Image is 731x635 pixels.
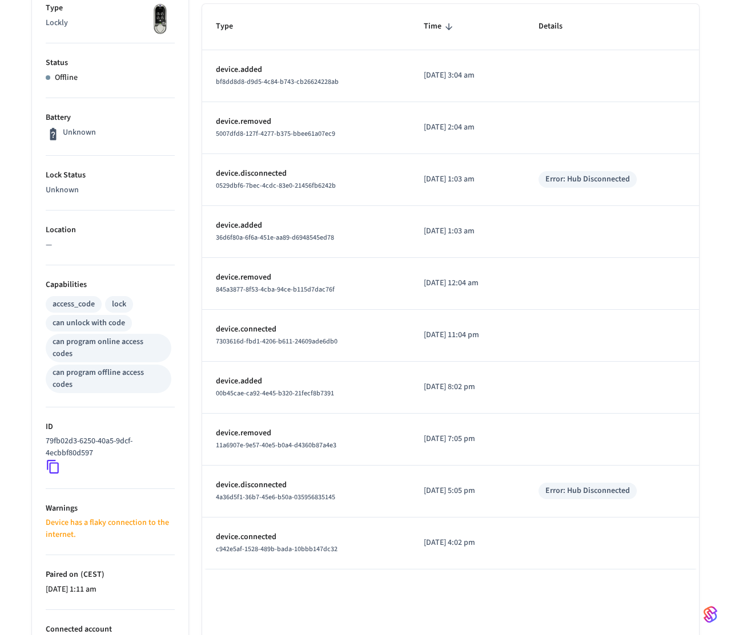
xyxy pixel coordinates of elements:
[46,279,175,291] p: Capabilities
[46,435,170,459] p: 79fb02d3-6250-40a5-9dcf-4ecbbf80d597
[424,485,511,497] p: [DATE] 5:05 pm
[46,224,175,236] p: Location
[216,64,396,76] p: device.added
[216,116,396,128] p: device.removed
[46,584,175,596] p: [DATE] 1:11 am
[545,173,630,185] div: Error: Hub Disconnected
[424,329,511,341] p: [DATE] 11:04 pm
[46,112,175,124] p: Battery
[63,127,96,139] p: Unknown
[46,57,175,69] p: Status
[53,336,164,360] div: can program online access codes
[216,285,335,294] span: 845a3877-8f53-4cba-94ce-b115d7dac76f
[216,544,338,554] span: c942e5af-1528-489b-bada-10bbb147dc32
[216,77,339,87] span: bf8dd8d8-d9d5-4c84-b743-cb26624228ab
[216,220,396,232] p: device.added
[46,2,175,14] p: Type
[53,298,95,310] div: access_code
[216,18,248,35] span: Type
[424,277,511,289] p: [DATE] 12:04 am
[424,18,456,35] span: Time
[216,375,396,387] p: device.added
[424,433,511,445] p: [DATE] 7:05 pm
[424,537,511,549] p: [DATE] 4:02 pm
[704,605,717,624] img: SeamLogoGradient.69752ec5.svg
[424,381,511,393] p: [DATE] 8:02 pm
[424,70,511,82] p: [DATE] 3:04 am
[46,184,175,196] p: Unknown
[216,492,335,502] span: 4a36d5f1-36b7-45e6-b50a-035956835145
[55,72,78,84] p: Offline
[539,18,577,35] span: Details
[216,168,396,180] p: device.disconnected
[112,298,126,310] div: lock
[216,323,396,335] p: device.connected
[424,122,511,134] p: [DATE] 2:04 am
[216,129,335,139] span: 5007dfd8-127f-4277-b375-bbee61a07ec9
[78,569,105,580] span: ( CEST )
[216,427,396,439] p: device.removed
[216,440,336,450] span: 11a6907e-9e57-40e5-b0a4-d4360b87a4e3
[216,389,334,398] span: 00b45cae-ca92-4e45-b320-21fecf8b7391
[216,479,396,491] p: device.disconnected
[46,569,175,581] p: Paired on
[46,503,175,515] p: Warnings
[46,239,175,251] p: —
[53,317,125,329] div: can unlock with code
[424,173,511,185] p: [DATE] 1:03 am
[53,367,164,391] div: can program offline access codes
[216,531,396,543] p: device.connected
[146,2,175,37] img: Lockly Vision Lock, Front
[424,225,511,237] p: [DATE] 1:03 am
[46,17,175,29] p: Lockly
[216,181,336,191] span: 0529dbf6-7bec-4cdc-83e0-21456fb6242b
[202,4,699,569] table: sticky table
[46,517,175,541] p: Device has a flaky connection to the internet.
[216,337,338,346] span: 7303616d-fbd1-4206-b611-24609ade6db0
[216,272,396,284] p: device.removed
[46,421,175,433] p: ID
[216,233,334,242] span: 36d6f80a-6f6a-451e-aa89-d6948545ed78
[545,485,630,497] div: Error: Hub Disconnected
[46,169,175,181] p: Lock Status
